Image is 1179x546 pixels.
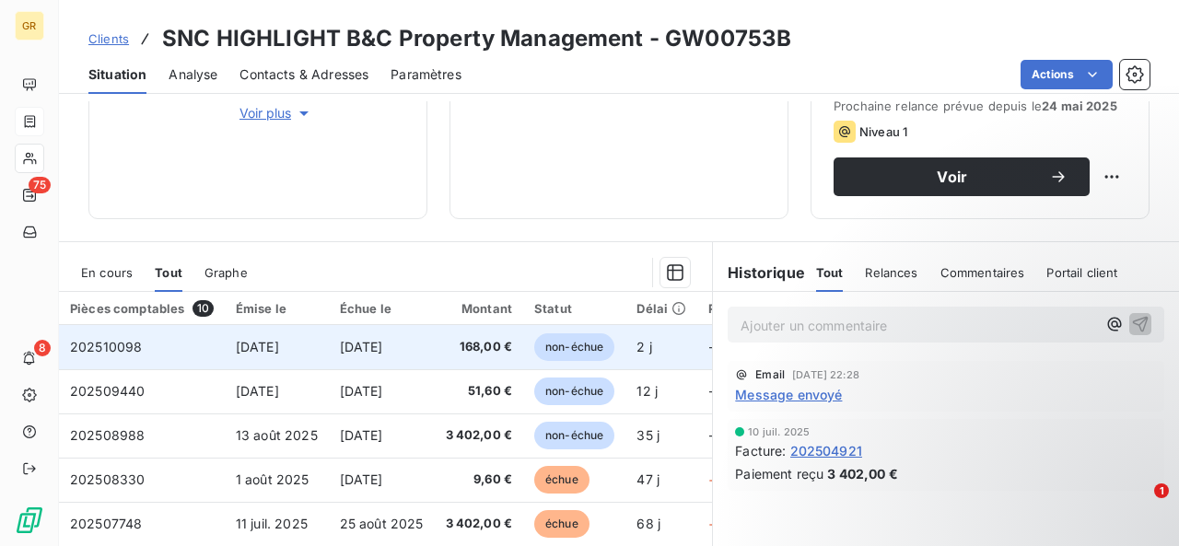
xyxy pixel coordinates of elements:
span: Email [755,369,785,380]
span: Contacts & Adresses [239,65,368,84]
span: Facture : [735,441,786,460]
div: Statut [534,301,614,316]
span: 68 j [636,516,660,531]
span: [DATE] [236,383,279,399]
div: Délai [636,301,686,316]
span: Tout [155,265,182,280]
iframe: Intercom notifications message [811,367,1179,496]
span: -33 j [708,383,738,399]
span: 202508330 [70,471,145,487]
span: Niveau 1 [859,124,907,139]
div: Pièces comptables [70,300,214,317]
span: Paramètres [391,65,461,84]
img: Logo LeanPay [15,505,44,535]
div: Retard [708,301,767,316]
h3: SNC HIGHLIGHT B&C Property Management - GW00753B [162,22,791,55]
span: +23 j [708,516,741,531]
span: [DATE] [340,383,383,399]
div: Émise le [236,301,318,316]
span: Commentaires [940,265,1025,280]
span: 9,60 € [446,470,513,489]
span: -10 j [708,427,735,443]
div: Échue le [340,301,424,316]
span: non-échue [534,378,614,405]
span: Tout [816,265,844,280]
span: Graphe [204,265,248,280]
span: 35 j [636,427,660,443]
span: Paiement reçu [735,464,823,483]
span: 75 [29,177,51,193]
button: Voir plus [148,103,404,123]
span: 1 août 2025 [236,471,309,487]
button: Actions [1021,60,1113,89]
span: 202509440 [70,383,145,399]
span: 12 j [636,383,658,399]
span: Message envoyé [735,385,842,404]
span: 25 août 2025 [340,516,424,531]
span: Prochaine relance prévue depuis le [834,99,1126,113]
span: -28 j [708,339,738,354]
span: [DATE] [236,339,279,354]
span: 10 juil. 2025 [748,426,810,437]
span: Voir [856,169,1049,184]
span: [DATE] [340,427,383,443]
span: [DATE] [340,339,383,354]
span: 47 j [636,471,660,487]
span: Portail client [1046,265,1117,280]
span: Clients [88,31,129,46]
span: 2 j [636,339,651,354]
span: 1 [1154,483,1169,498]
span: 202510098 [70,339,142,354]
span: 202507748 [70,516,142,531]
span: 3 402,00 € [446,515,513,533]
iframe: Intercom live chat [1116,483,1161,528]
span: 24 mai 2025 [1042,99,1117,113]
a: Clients [88,29,129,48]
span: [DATE] [340,471,383,487]
span: Voir plus [239,104,313,122]
span: 3 402,00 € [446,426,513,445]
div: Montant [446,301,513,316]
span: 168,00 € [446,338,513,356]
h6: Historique [713,261,805,284]
span: Analyse [169,65,217,84]
span: 11 juil. 2025 [236,516,308,531]
span: échue [534,466,589,494]
span: Relances [865,265,917,280]
span: 51,60 € [446,382,513,401]
span: non-échue [534,333,614,361]
span: 202504921 [790,441,862,460]
span: En cours [81,265,133,280]
span: 202508988 [70,427,145,443]
span: échue [534,510,589,538]
button: Voir [834,157,1090,196]
span: [DATE] 22:28 [792,369,859,380]
span: Situation [88,65,146,84]
span: +2 j [708,471,732,487]
span: non-échue [534,422,614,449]
div: GR [15,11,44,41]
span: 8 [34,340,51,356]
span: 10 [193,300,214,317]
span: 13 août 2025 [236,427,318,443]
